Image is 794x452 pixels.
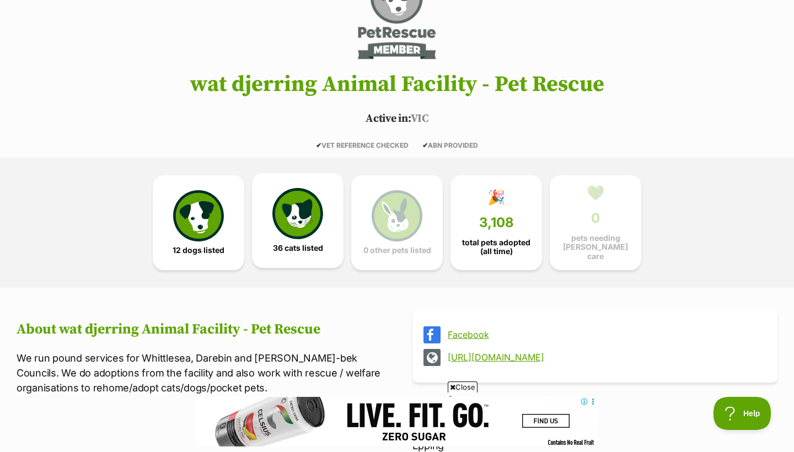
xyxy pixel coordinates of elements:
div: 🎉 [487,189,505,206]
img: petrescue-icon-eee76f85a60ef55c4a1927667547b313a7c0e82042636edf73dce9c88f694885.svg [173,190,224,241]
span: 0 [591,211,600,226]
span: 36 cats listed [273,244,323,252]
div: 💚 [587,185,604,201]
span: total pets adopted (all time) [460,238,533,256]
span: 0 other pets listed [363,246,431,255]
h2: About wat djerring Animal Facility - Pet Rescue [17,321,382,338]
span: pets needing [PERSON_NAME] care [559,234,632,260]
span: 12 dogs listed [173,246,224,255]
icon: ✔ [316,141,321,149]
span: VET REFERENCE CHECKED [316,141,409,149]
a: 💚 0 pets needing [PERSON_NAME] care [550,175,641,270]
a: 36 cats listed [252,173,344,268]
span: Active in: [366,112,410,126]
span: Close [448,381,478,392]
icon: ✔ [422,141,428,149]
iframe: Help Scout Beacon - Open [713,397,772,430]
span: ABN PROVIDED [422,141,478,149]
img: cat-icon-068c71abf8fe30c970a85cd354bc8e23425d12f6e8612795f06af48be43a487a.svg [272,188,323,239]
span: 3,108 [479,215,514,230]
a: 0 other pets listed [351,175,443,270]
a: Facebook [448,330,762,340]
a: 🎉 3,108 total pets adopted (all time) [450,175,542,270]
p: We run pound services for Whittlesea, Darebin and [PERSON_NAME]-bek Councils. We do adoptions fro... [17,351,382,395]
img: bunny-icon-b786713a4a21a2fe6d13e954f4cb29d131f1b31f8a74b52ca2c6d2999bc34bbe.svg [372,190,422,241]
a: 12 dogs listed [153,175,244,270]
iframe: Advertisement [196,397,598,446]
a: [URL][DOMAIN_NAME] [448,352,762,362]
